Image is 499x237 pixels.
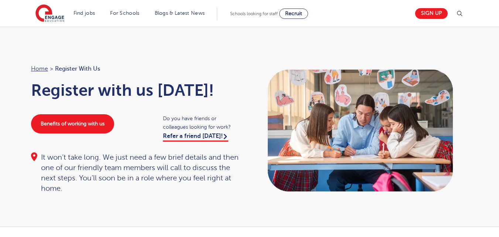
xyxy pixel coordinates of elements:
[230,11,278,16] span: Schools looking for staff
[31,152,242,194] div: It won’t take long. We just need a few brief details and then one of our friendly team members wi...
[163,114,242,131] span: Do you have friends or colleagues looking for work?
[285,11,302,16] span: Recruit
[31,114,114,133] a: Benefits of working with us
[35,4,64,23] img: Engage Education
[74,10,95,16] a: Find jobs
[31,65,48,72] a: Home
[31,81,242,99] h1: Register with us [DATE]!
[155,10,205,16] a: Blogs & Latest News
[415,8,448,19] a: Sign up
[50,65,53,72] span: >
[163,133,228,142] a: Refer a friend [DATE]!
[279,9,308,19] a: Recruit
[31,64,242,74] nav: breadcrumb
[110,10,139,16] a: For Schools
[55,64,100,74] span: Register with us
